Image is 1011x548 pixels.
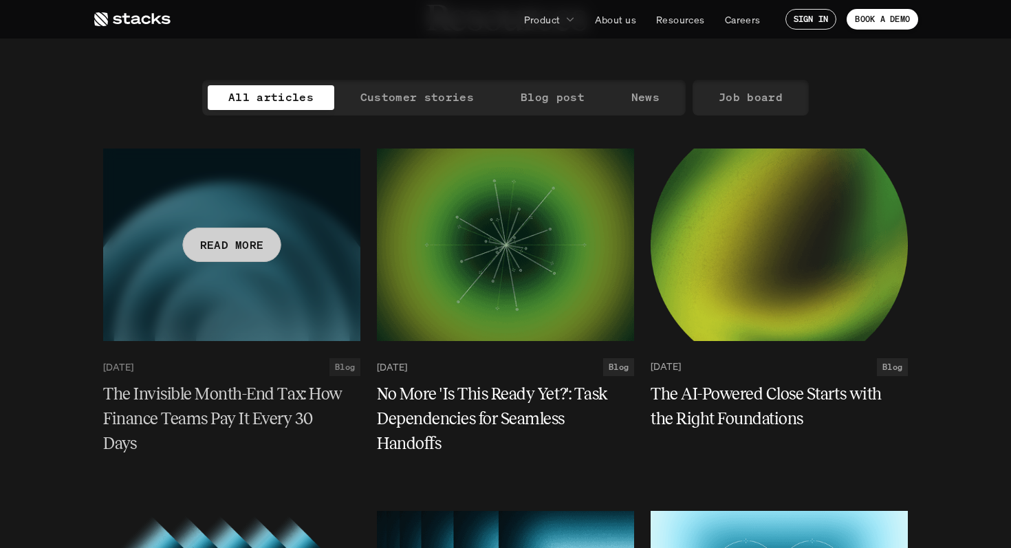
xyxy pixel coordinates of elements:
[785,9,837,30] a: SIGN IN
[103,382,360,456] a: The Invisible Month-End Tax: How Finance Teams Pay It Every 30 Days
[698,85,803,110] a: Job board
[377,358,634,376] a: [DATE]Blog
[717,7,769,32] a: Careers
[377,361,407,373] p: [DATE]
[103,382,344,456] h5: The Invisible Month-End Tax: How Finance Teams Pay It Every 30 Days
[335,362,355,372] h2: Blog
[595,12,636,27] p: About us
[206,62,265,73] a: Privacy Policy
[882,362,902,372] h2: Blog
[377,382,618,456] h5: No More 'Is This Ready Yet?': Task Dependencies for Seamless Handoffs
[228,87,314,107] p: All articles
[611,85,680,110] a: News
[103,361,133,373] p: [DATE]
[340,85,494,110] a: Customer stories
[208,85,334,110] a: All articles
[656,12,705,27] p: Resources
[651,361,681,373] p: [DATE]
[648,7,713,32] a: Resources
[651,358,908,376] a: [DATE]Blog
[103,358,360,376] a: [DATE]Blog
[847,9,918,30] a: BOOK A DEMO
[587,7,644,32] a: About us
[855,14,910,24] p: BOOK A DEMO
[609,362,629,372] h2: Blog
[651,382,908,431] a: The AI-Powered Close Starts with the Right Foundations
[103,149,360,341] a: READ MORE
[524,12,561,27] p: Product
[377,382,634,456] a: No More 'Is This Ready Yet?': Task Dependencies for Seamless Handoffs
[725,12,761,27] p: Careers
[521,87,585,107] p: Blog post
[631,87,660,107] p: News
[500,85,605,110] a: Blog post
[200,234,264,254] p: READ MORE
[794,14,829,24] p: SIGN IN
[360,87,474,107] p: Customer stories
[651,382,891,431] h5: The AI-Powered Close Starts with the Right Foundations
[719,87,783,107] p: Job board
